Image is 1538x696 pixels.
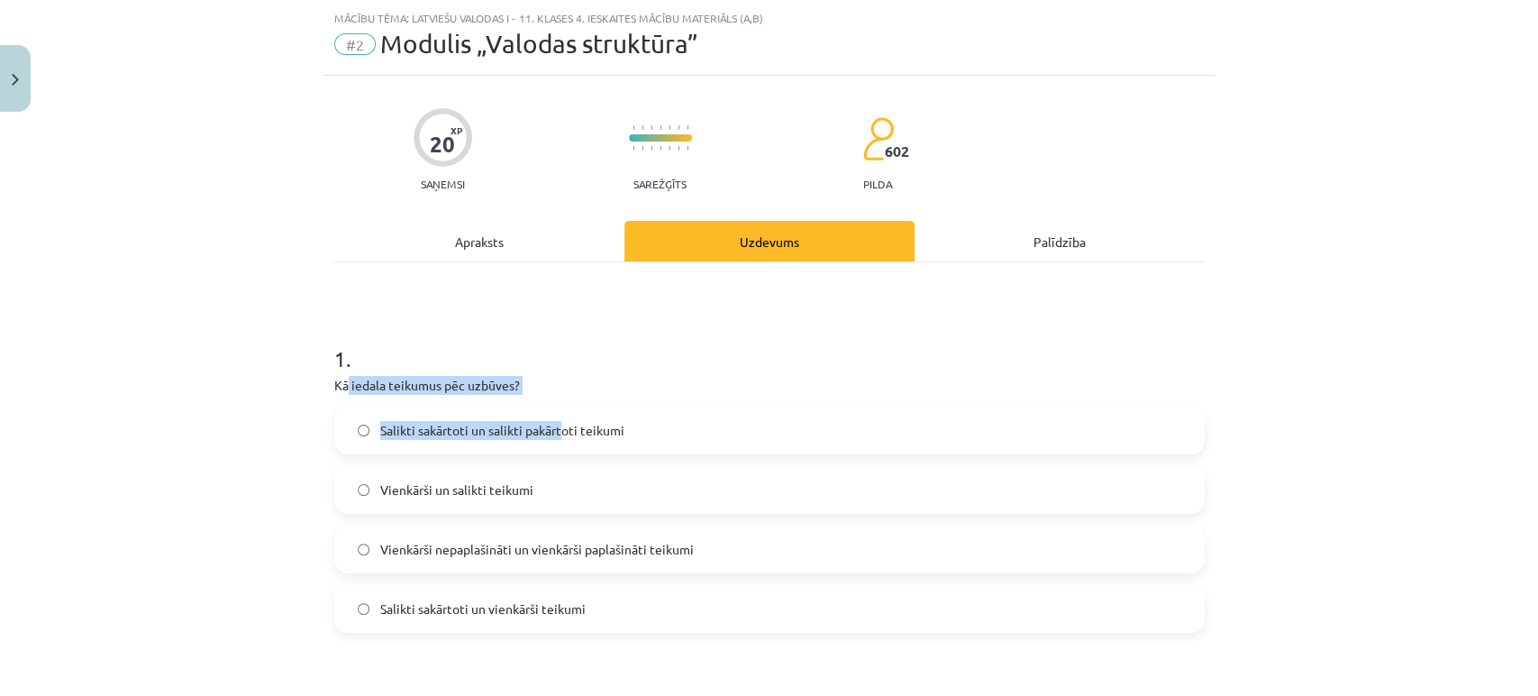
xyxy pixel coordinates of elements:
img: icon-short-line-57e1e144782c952c97e751825c79c345078a6d821885a25fce030b3d8c18986b.svg [651,146,652,151]
span: Modulis „Valodas struktūra” [380,29,698,59]
span: #2 [334,33,376,55]
input: Salikti sakārtoti un vienkārši teikumi [358,603,369,615]
h1: 1 . [334,315,1205,371]
img: icon-short-line-57e1e144782c952c97e751825c79c345078a6d821885a25fce030b3d8c18986b.svg [687,125,688,130]
input: Salikti sakārtoti un salikti pakārtoti teikumi [358,425,369,436]
span: XP [450,125,462,135]
img: icon-short-line-57e1e144782c952c97e751825c79c345078a6d821885a25fce030b3d8c18986b.svg [660,146,661,151]
div: Uzdevums [624,221,915,261]
img: icon-close-lesson-0947bae3869378f0d4975bcd49f059093ad1ed9edebbc8119c70593378902aed.svg [12,74,19,86]
input: Vienkārši un salikti teikumi [358,484,369,496]
img: icon-short-line-57e1e144782c952c97e751825c79c345078a6d821885a25fce030b3d8c18986b.svg [669,146,670,151]
p: Kā iedala teikumus pēc uzbūves? [334,376,1205,395]
div: 20 [430,132,455,157]
p: pilda [863,178,892,190]
span: Vienkārši un salikti teikumi [380,481,533,499]
div: Mācību tēma: Latviešu valodas i - 11. klases 4. ieskaites mācību materiāls (a,b) [334,12,1205,24]
span: Vienkārši nepaplašināti un vienkārši paplašināti teikumi [380,540,694,559]
div: Palīdzība [915,221,1205,261]
img: icon-short-line-57e1e144782c952c97e751825c79c345078a6d821885a25fce030b3d8c18986b.svg [642,125,643,130]
img: icon-short-line-57e1e144782c952c97e751825c79c345078a6d821885a25fce030b3d8c18986b.svg [660,125,661,130]
span: 602 [885,143,909,160]
span: Salikti sakārtoti un salikti pakārtoti teikumi [380,421,624,440]
img: icon-short-line-57e1e144782c952c97e751825c79c345078a6d821885a25fce030b3d8c18986b.svg [687,146,688,151]
img: icon-short-line-57e1e144782c952c97e751825c79c345078a6d821885a25fce030b3d8c18986b.svg [632,146,634,151]
img: icon-short-line-57e1e144782c952c97e751825c79c345078a6d821885a25fce030b3d8c18986b.svg [678,146,679,151]
img: icon-short-line-57e1e144782c952c97e751825c79c345078a6d821885a25fce030b3d8c18986b.svg [678,125,679,130]
img: icon-short-line-57e1e144782c952c97e751825c79c345078a6d821885a25fce030b3d8c18986b.svg [632,125,634,130]
img: students-c634bb4e5e11cddfef0936a35e636f08e4e9abd3cc4e673bd6f9a4125e45ecb1.svg [862,116,894,161]
div: Apraksts [334,221,624,261]
img: icon-short-line-57e1e144782c952c97e751825c79c345078a6d821885a25fce030b3d8c18986b.svg [642,146,643,151]
p: Sarežģīts [633,178,687,190]
img: icon-short-line-57e1e144782c952c97e751825c79c345078a6d821885a25fce030b3d8c18986b.svg [669,125,670,130]
span: Salikti sakārtoti un vienkārši teikumi [380,600,586,618]
img: icon-short-line-57e1e144782c952c97e751825c79c345078a6d821885a25fce030b3d8c18986b.svg [651,125,652,130]
input: Vienkārši nepaplašināti un vienkārši paplašināti teikumi [358,544,369,555]
p: Saņemsi [414,178,472,190]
